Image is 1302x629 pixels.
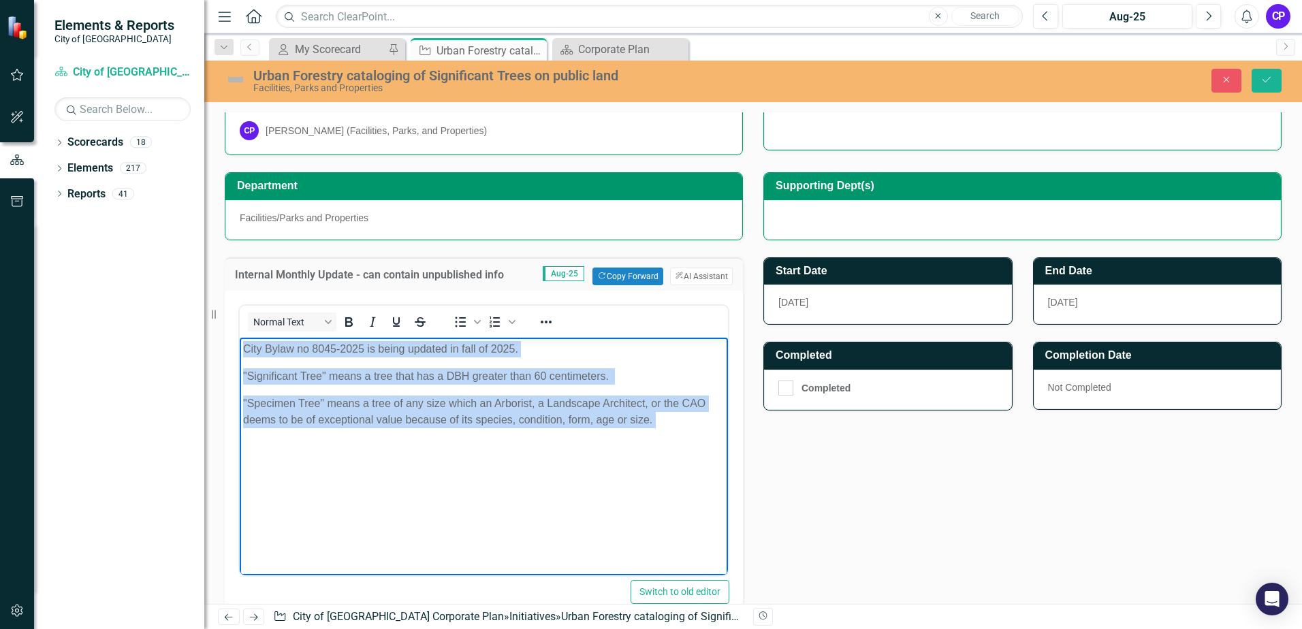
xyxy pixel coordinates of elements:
[776,349,1005,361] h3: Completed
[235,269,526,281] h3: Internal Monthly Update - can contain unpublished info
[776,180,1274,192] h3: Supporting Dept(s)
[54,33,174,44] small: City of [GEOGRAPHIC_DATA]
[67,161,113,176] a: Elements
[778,297,808,308] span: [DATE]
[1067,9,1188,25] div: Aug-25
[385,312,408,332] button: Underline
[67,187,106,202] a: Reports
[240,212,368,223] span: Facilities/Parks and Properties
[436,42,543,59] div: Urban Forestry cataloging of Significant Trees on public land
[130,137,152,148] div: 18
[54,65,191,80] a: City of [GEOGRAPHIC_DATA] Corporate Plan
[295,41,385,58] div: My Scorecard
[776,265,1005,277] h3: Start Date
[1062,4,1192,29] button: Aug-25
[337,312,360,332] button: Bold
[237,180,735,192] h3: Department
[112,188,134,199] div: 41
[970,10,1000,21] span: Search
[67,135,123,150] a: Scorecards
[240,338,728,575] iframe: Rich Text Area
[1034,370,1282,409] div: Not Completed
[409,312,432,332] button: Strikethrough
[240,121,259,140] div: CP
[951,7,1019,26] button: Search
[276,5,1023,29] input: Search ClearPoint...
[120,163,146,174] div: 217
[1045,349,1275,361] h3: Completion Date
[54,97,191,121] input: Search Below...
[556,41,685,58] a: Corporate Plan
[670,268,733,285] button: AI Assistant
[266,124,487,138] div: [PERSON_NAME] (Facilities, Parks, and Properties)
[272,41,385,58] a: My Scorecard
[543,266,584,281] span: Aug-25
[578,41,685,58] div: Corporate Plan
[631,580,729,604] button: Switch to old editor
[483,312,518,332] div: Numbered list
[1266,4,1290,29] button: CP
[509,610,556,623] a: Initiatives
[54,17,174,33] span: Elements & Reports
[1048,297,1078,308] span: [DATE]
[248,312,336,332] button: Block Normal Text
[361,312,384,332] button: Italic
[592,268,663,285] button: Copy Forward
[225,69,247,91] img: Not Defined
[449,312,483,332] div: Bullet list
[253,83,817,93] div: Facilities, Parks and Properties
[253,68,817,83] div: Urban Forestry cataloging of Significant Trees on public land
[561,610,852,623] div: Urban Forestry cataloging of Significant Trees on public land
[293,610,504,623] a: City of [GEOGRAPHIC_DATA] Corporate Plan
[7,16,31,39] img: ClearPoint Strategy
[535,312,558,332] button: Reveal or hide additional toolbar items
[1045,265,1275,277] h3: End Date
[1256,583,1288,615] div: Open Intercom Messenger
[253,317,320,327] span: Normal Text
[273,609,743,625] div: » »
